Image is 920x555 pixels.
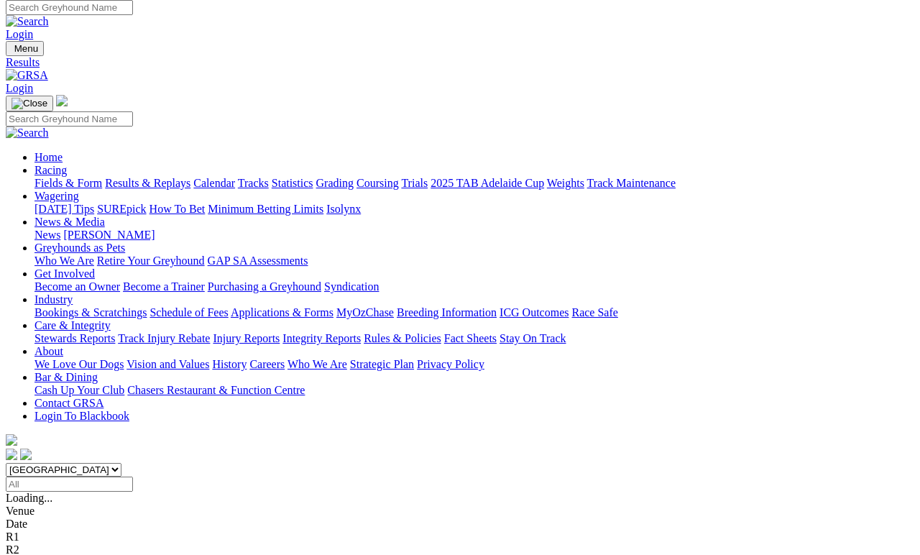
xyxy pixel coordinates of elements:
img: logo-grsa-white.png [6,434,17,446]
a: Fact Sheets [444,332,497,344]
img: facebook.svg [6,449,17,460]
a: Chasers Restaurant & Function Centre [127,384,305,396]
a: Coursing [356,177,399,189]
a: SUREpick [97,203,146,215]
a: News [34,229,60,241]
a: Greyhounds as Pets [34,242,125,254]
a: Weights [547,177,584,189]
span: Loading... [6,492,52,504]
a: Track Maintenance [587,177,676,189]
a: Track Injury Rebate [118,332,210,344]
div: Industry [34,306,914,319]
a: Become a Trainer [123,280,205,293]
a: Statistics [272,177,313,189]
img: twitter.svg [20,449,32,460]
div: Get Involved [34,280,914,293]
a: Strategic Plan [350,358,414,370]
a: Who We Are [34,254,94,267]
a: About [34,345,63,357]
a: Privacy Policy [417,358,484,370]
a: GAP SA Assessments [208,254,308,267]
div: Bar & Dining [34,384,914,397]
a: Become an Owner [34,280,120,293]
div: Racing [34,177,914,190]
a: Who We Are [287,358,347,370]
a: Purchasing a Greyhound [208,280,321,293]
a: ICG Outcomes [500,306,569,318]
img: logo-grsa-white.png [56,95,68,106]
a: Get Involved [34,267,95,280]
a: Home [34,151,63,163]
a: Vision and Values [126,358,209,370]
div: Wagering [34,203,914,216]
div: About [34,358,914,371]
a: Careers [249,358,285,370]
input: Select date [6,477,133,492]
a: Breeding Information [397,306,497,318]
img: Close [11,98,47,109]
button: Toggle navigation [6,96,53,111]
div: News & Media [34,229,914,242]
a: Racing [34,164,67,176]
a: Login [6,82,33,94]
div: Date [6,518,914,531]
div: R1 [6,531,914,543]
a: Minimum Betting Limits [208,203,323,215]
a: 2025 TAB Adelaide Cup [431,177,544,189]
a: Trials [401,177,428,189]
div: Greyhounds as Pets [34,254,914,267]
a: Retire Your Greyhound [97,254,205,267]
a: Grading [316,177,354,189]
a: History [212,358,247,370]
a: News & Media [34,216,105,228]
a: Fields & Form [34,177,102,189]
a: Applications & Forms [231,306,333,318]
a: Schedule of Fees [149,306,228,318]
a: We Love Our Dogs [34,358,124,370]
a: Bookings & Scratchings [34,306,147,318]
a: Stewards Reports [34,332,115,344]
a: Bar & Dining [34,371,98,383]
a: Results [6,56,914,69]
a: [DATE] Tips [34,203,94,215]
a: Race Safe [571,306,617,318]
a: Care & Integrity [34,319,111,331]
input: Search [6,111,133,127]
div: Care & Integrity [34,332,914,345]
a: Stay On Track [500,332,566,344]
a: Results & Replays [105,177,190,189]
a: Contact GRSA [34,397,103,409]
a: Rules & Policies [364,332,441,344]
a: How To Bet [149,203,206,215]
a: Wagering [34,190,79,202]
button: Toggle navigation [6,41,44,56]
a: Syndication [324,280,379,293]
a: MyOzChase [336,306,394,318]
a: Isolynx [326,203,361,215]
a: Calendar [193,177,235,189]
div: Venue [6,505,914,518]
a: Industry [34,293,73,306]
img: Search [6,15,49,28]
a: Cash Up Your Club [34,384,124,396]
a: Integrity Reports [282,332,361,344]
img: Search [6,127,49,139]
span: Menu [14,43,38,54]
a: Login [6,28,33,40]
img: GRSA [6,69,48,82]
a: Login To Blackbook [34,410,129,422]
a: Tracks [238,177,269,189]
a: [PERSON_NAME] [63,229,155,241]
a: Injury Reports [213,332,280,344]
